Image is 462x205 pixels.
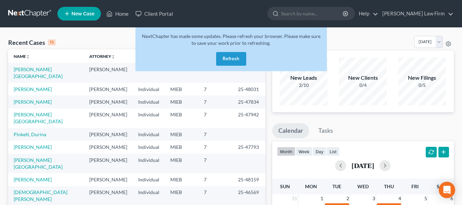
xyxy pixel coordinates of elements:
[8,38,56,47] div: Recent Cases
[14,112,63,124] a: [PERSON_NAME][GEOGRAPHIC_DATA]
[398,74,446,82] div: New Filings
[339,74,387,82] div: New Clients
[198,141,233,153] td: 7
[352,162,374,169] h2: [DATE]
[233,108,265,128] td: 25-47942
[14,131,46,137] a: Pinkett, Durina
[198,154,233,173] td: 7
[312,123,339,138] a: Tasks
[198,95,233,108] td: 7
[133,95,165,108] td: Individual
[103,8,132,20] a: Home
[398,82,446,89] div: 0/5
[132,8,176,20] a: Client Portal
[233,141,265,153] td: 25-47793
[165,141,198,153] td: MIEB
[133,141,165,153] td: Individual
[280,183,290,189] span: Sun
[233,173,265,186] td: 25-48159
[133,128,165,141] td: Individual
[14,144,52,150] a: [PERSON_NAME]
[272,123,309,138] a: Calendar
[313,147,327,156] button: day
[133,173,165,186] td: Individual
[332,183,341,189] span: Tue
[384,183,394,189] span: Thu
[84,141,133,153] td: [PERSON_NAME]
[280,74,328,82] div: New Leads
[14,54,30,59] a: Nameunfold_more
[198,128,233,141] td: 7
[305,183,317,189] span: Mon
[233,83,265,95] td: 25-48031
[320,194,324,203] span: 1
[437,183,445,189] span: Sat
[198,108,233,128] td: 7
[291,194,298,203] span: 31
[339,82,387,89] div: 0/4
[424,194,428,203] span: 5
[295,147,313,156] button: week
[84,154,133,173] td: [PERSON_NAME]
[355,8,378,20] a: Help
[84,83,133,95] td: [PERSON_NAME]
[133,63,165,82] td: Individual
[14,177,52,182] a: [PERSON_NAME]
[84,108,133,128] td: [PERSON_NAME]
[165,83,198,95] td: MIEB
[280,82,328,89] div: 2/10
[327,147,340,156] button: list
[198,83,233,95] td: 7
[84,63,133,82] td: [PERSON_NAME]
[89,54,115,59] a: Attorneyunfold_more
[165,173,198,186] td: MIEB
[71,11,94,16] span: New Case
[165,154,198,173] td: MIEB
[233,95,265,108] td: 25-47834
[357,183,369,189] span: Wed
[26,55,30,59] i: unfold_more
[133,83,165,95] td: Individual
[379,8,453,20] a: [PERSON_NAME] Law Firm
[84,173,133,186] td: [PERSON_NAME]
[111,55,115,59] i: unfold_more
[411,183,419,189] span: Fri
[450,194,454,203] span: 6
[277,147,295,156] button: month
[133,154,165,173] td: Individual
[216,52,246,66] button: Refresh
[142,33,320,46] span: NextChapter has made some updates. Please refresh your browser. Please make sure to save your wor...
[372,194,376,203] span: 3
[165,108,198,128] td: MIEB
[165,128,198,141] td: MIEB
[84,128,133,141] td: [PERSON_NAME]
[14,157,63,170] a: [PERSON_NAME][GEOGRAPHIC_DATA]
[198,173,233,186] td: 7
[14,99,52,105] a: [PERSON_NAME]
[346,194,350,203] span: 2
[14,66,63,79] a: [PERSON_NAME][GEOGRAPHIC_DATA]
[14,86,52,92] a: [PERSON_NAME]
[14,189,67,202] a: [DEMOGRAPHIC_DATA][PERSON_NAME]
[133,108,165,128] td: Individual
[84,95,133,108] td: [PERSON_NAME]
[165,95,198,108] td: MIEB
[398,194,402,203] span: 4
[439,182,455,198] div: Open Intercom Messenger
[281,7,344,20] input: Search by name...
[48,39,56,46] div: 15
